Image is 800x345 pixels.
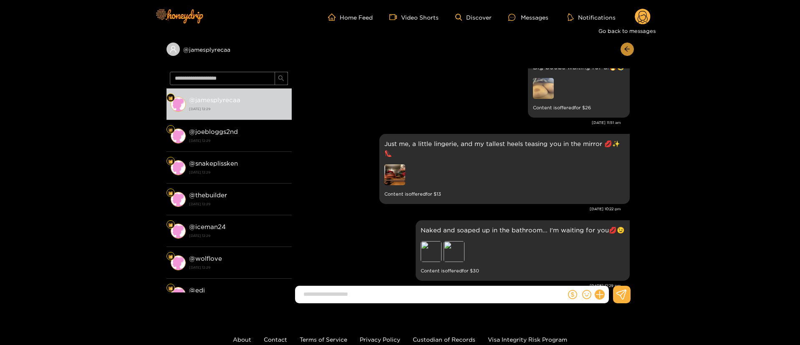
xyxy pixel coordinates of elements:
div: [DATE] 12:29 pm [296,283,621,289]
img: Fan Level [168,222,173,227]
div: [DATE] 11:51 am [296,120,621,126]
img: conversation [171,224,186,239]
button: dollar [566,288,579,301]
a: Discover [455,14,492,21]
img: conversation [171,160,186,175]
img: conversation [171,192,186,207]
a: Terms of Service [300,336,347,342]
div: Sep. 28, 10:22 pm [379,134,630,204]
strong: [DATE] 12:29 [189,105,288,113]
img: Fan Level [168,191,173,196]
a: Visa Integrity Risk Program [488,336,567,342]
small: Content is offered for $ 26 [533,103,625,113]
div: Sep. 29, 12:29 pm [416,220,630,281]
img: preview [533,78,554,99]
span: user [169,45,177,53]
img: Fan Level [168,254,173,259]
img: Fan Level [168,159,173,164]
div: Messages [508,13,548,22]
strong: @ thebuilder [189,191,227,199]
strong: @ wolflove [189,255,222,262]
a: About [233,336,251,342]
div: @jamesplyrecaa [167,43,292,56]
div: Sep. 28, 11:51 am [528,57,630,118]
span: dollar [568,290,577,299]
a: Video Shorts [389,13,439,21]
strong: @ iceman24 [189,223,226,230]
img: Fan Level [168,96,173,101]
span: home [328,13,340,21]
strong: [DATE] 12:29 [189,232,288,239]
div: Go back to messages [595,24,659,38]
strong: @ jamesplyrecaa [189,96,240,103]
span: arrow-left [624,46,630,53]
img: conversation [171,128,186,144]
p: Naked and soaped up in the bathroom... I'm waiting for you💋😉 [421,225,625,235]
a: Home Feed [328,13,373,21]
strong: @ snakeplissken [189,160,238,167]
div: [DATE] 10:22 pm [296,206,621,212]
span: smile [582,290,591,299]
strong: @ joebloggs2nd [189,128,238,135]
strong: [DATE] 12:29 [189,169,288,176]
a: Privacy Policy [360,336,400,342]
strong: [DATE] 12:29 [189,200,288,208]
strong: [DATE] 12:29 [189,137,288,144]
small: Content is offered for $ 30 [421,266,625,276]
strong: [DATE] 12:29 [189,264,288,271]
img: preview [384,164,405,185]
span: video-camera [389,13,401,21]
button: search [275,72,288,85]
button: arrow-left [621,43,634,56]
a: Custodian of Records [413,336,475,342]
strong: @ edj [189,287,205,294]
p: Just me, a little lingerie, and my tallest heels teasing you in the mirror 💋✨👠 [384,139,625,158]
a: Contact [264,336,287,342]
img: conversation [171,287,186,302]
img: Fan Level [168,127,173,132]
small: Content is offered for $ 13 [384,189,625,199]
span: search [278,75,284,82]
img: conversation [171,255,186,270]
img: Fan Level [168,286,173,291]
img: conversation [171,97,186,112]
button: Notifications [565,13,618,21]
